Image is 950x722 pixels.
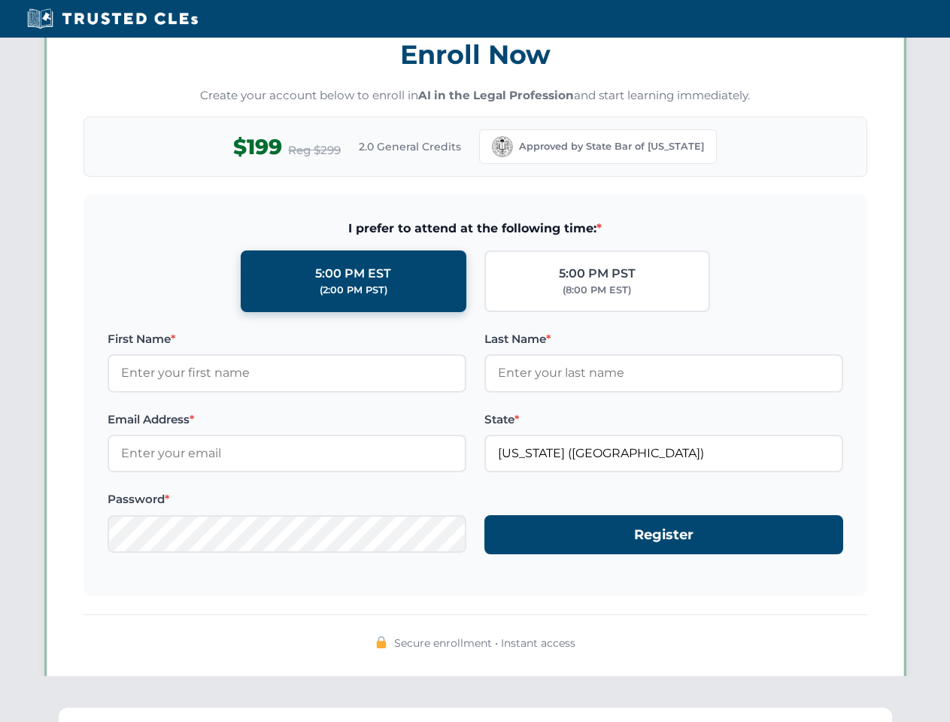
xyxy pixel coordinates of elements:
[233,130,282,164] span: $199
[108,435,466,472] input: Enter your email
[359,138,461,155] span: 2.0 General Credits
[484,354,843,392] input: Enter your last name
[108,490,466,508] label: Password
[563,283,631,298] div: (8:00 PM EST)
[492,136,513,157] img: California Bar
[394,635,575,651] span: Secure enrollment • Instant access
[83,87,867,105] p: Create your account below to enroll in and start learning immediately.
[108,354,466,392] input: Enter your first name
[23,8,202,30] img: Trusted CLEs
[484,435,843,472] input: California (CA)
[108,219,843,238] span: I prefer to attend at the following time:
[320,283,387,298] div: (2:00 PM PST)
[108,330,466,348] label: First Name
[108,411,466,429] label: Email Address
[519,139,704,154] span: Approved by State Bar of [US_STATE]
[484,330,843,348] label: Last Name
[315,264,391,284] div: 5:00 PM EST
[83,31,867,78] h3: Enroll Now
[375,636,387,648] img: 🔒
[484,411,843,429] label: State
[484,515,843,555] button: Register
[418,88,574,102] strong: AI in the Legal Profession
[559,264,636,284] div: 5:00 PM PST
[288,141,341,159] span: Reg $299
